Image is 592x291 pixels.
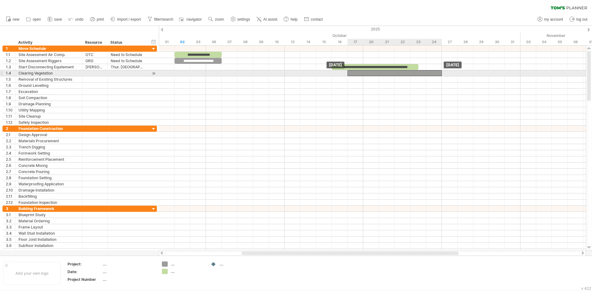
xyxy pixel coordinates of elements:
[229,15,252,23] a: settings
[18,52,79,58] div: Site Assessment Air Comp.
[110,39,144,46] div: Status
[6,83,15,88] div: 1.6
[151,70,157,77] div: scroll to activity
[18,156,79,162] div: Reinforcement Placement
[18,107,79,113] div: Utility Mapping
[290,17,298,22] span: help
[33,17,41,22] span: open
[103,261,154,267] div: ....
[187,17,202,22] span: navigator
[18,206,79,212] div: Building Framework
[18,58,79,64] div: Site Assessment Riggers
[552,39,568,45] div: Wednesday, 5 November 2025
[146,15,175,23] a: filter/search
[111,52,144,58] div: Need to Schedule
[473,39,489,45] div: Wednesday, 29 October 2025
[6,249,15,255] div: 3.7
[6,76,15,82] div: 1.5
[85,64,104,70] div: [PERSON_NAME]
[46,15,64,23] a: save
[75,17,84,22] span: undo
[237,17,250,22] span: settings
[4,15,21,23] a: new
[18,187,79,193] div: Drainage Installation
[111,58,144,64] div: Need to Schedule
[18,132,79,138] div: Design Approval
[190,39,206,45] div: Friday, 3 October 2025
[18,113,79,119] div: Site Cleanup
[6,243,15,249] div: 3.6
[111,64,144,70] div: Thur. [GEOGRAPHIC_DATA]
[18,39,79,46] div: Activity
[68,277,101,282] div: Project Number
[568,39,583,45] div: Thursday, 6 November 2025
[18,83,79,88] div: Ground Levelling
[442,39,458,45] div: Monday, 27 October 2025
[363,39,379,45] div: Monday, 20 October 2025
[68,269,101,274] div: Date:
[581,286,591,291] div: v 422
[6,218,15,224] div: 3.2
[444,62,462,68] div: [DATE]
[85,52,104,58] div: OTC
[426,39,442,45] div: Friday, 24 October 2025
[6,58,15,64] div: 1.2
[536,15,565,23] a: my account
[171,269,204,274] div: ....
[6,236,15,242] div: 3.5
[505,39,520,45] div: Friday, 31 October 2025
[6,107,15,113] div: 1.10
[6,150,15,156] div: 2.4
[568,15,589,23] a: log out
[6,64,15,70] div: 1.3
[171,261,204,267] div: ....
[175,39,190,45] div: Thursday, 2 October 2025
[117,17,141,22] span: import / export
[13,17,19,22] span: new
[18,119,79,125] div: Safety Inspection
[18,76,79,82] div: Removal of Existing Structures
[67,15,85,23] a: undo
[159,39,175,45] div: Wednesday, 1 October 2025
[6,169,15,175] div: 2.7
[18,144,79,150] div: Trench Digging
[222,39,237,45] div: Tuesday, 7 October 2025
[18,249,79,255] div: Upper Story Framing
[6,89,15,95] div: 1.7
[18,193,79,199] div: Backfilling
[6,224,15,230] div: 3.3
[536,39,552,45] div: Tuesday, 4 November 2025
[6,52,15,58] div: 1.1
[520,39,536,45] div: Monday, 3 November 2025
[6,175,15,181] div: 2.8
[410,39,426,45] div: Thursday, 23 October 2025
[6,163,15,168] div: 2.6
[6,187,15,193] div: 2.10
[489,39,505,45] div: Thursday, 30 October 2025
[311,17,323,22] span: contact
[6,156,15,162] div: 2.5
[154,17,173,22] span: filter/search
[18,101,79,107] div: Drainage Planning
[285,39,300,45] div: Monday, 13 October 2025
[18,126,79,131] div: Foundation Construction
[88,15,106,23] a: print
[237,39,253,45] div: Wednesday, 8 October 2025
[178,15,203,23] a: navigator
[253,39,269,45] div: Thursday, 9 October 2025
[379,39,395,45] div: Tuesday, 21 October 2025
[85,39,104,46] div: Resource
[54,17,62,22] span: save
[18,64,79,70] div: Start Disconnecting Equitement
[6,206,15,212] div: 3
[18,200,79,205] div: Foundation Inspection
[68,261,101,267] div: Project:
[103,277,154,282] div: ....
[6,126,15,131] div: 2
[18,138,79,144] div: Materials Procurement
[159,32,520,39] div: October 2025
[18,89,79,95] div: Excavation
[263,17,277,22] span: AI assist
[18,212,79,218] div: Blueprint Study
[18,163,79,168] div: Concrete Mixing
